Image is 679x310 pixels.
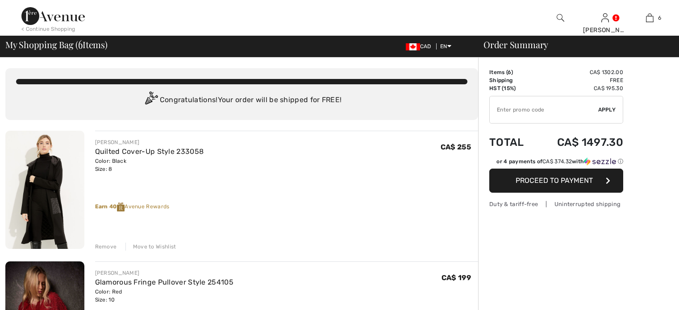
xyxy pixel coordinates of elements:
button: Proceed to Payment [489,169,623,193]
img: Sezzle [584,157,616,165]
div: Duty & tariff-free | Uninterrupted shipping [489,200,623,208]
span: CA$ 255 [441,143,471,151]
a: Glamorous Fringe Pullover Style 254105 [95,278,233,286]
span: 6 [78,38,83,50]
span: EN [440,43,451,50]
td: Free [535,76,623,84]
td: CA$ 1302.00 [535,68,623,76]
div: Color: Black Size: 8 [95,157,204,173]
img: My Info [601,12,609,23]
input: Promo code [490,96,598,123]
span: Proceed to Payment [516,176,593,185]
a: Sign In [601,13,609,22]
div: [PERSON_NAME] [95,269,233,277]
td: CA$ 1497.30 [535,127,623,157]
img: Canadian Dollar [406,43,420,50]
a: 6 [628,12,671,23]
div: or 4 payments ofCA$ 374.32withSezzle Click to learn more about Sezzle [489,157,623,169]
span: Apply [598,106,616,114]
a: Quilted Cover-Up Style 233058 [95,147,204,156]
td: Items ( ) [489,68,535,76]
div: Color: Red Size: 10 [95,288,233,304]
img: My Bag [646,12,654,23]
div: or 4 payments of with [496,157,623,165]
div: Remove [95,243,117,251]
img: Quilted Cover-Up Style 233058 [5,131,84,249]
span: 6 [508,69,511,75]
div: Congratulations! Your order will be shipped for FREE! [16,91,467,109]
span: 6 [658,14,661,22]
span: CA$ 199 [442,273,471,282]
td: Shipping [489,76,535,84]
div: Move to Wishlist [125,243,176,251]
span: CAD [406,43,435,50]
img: 1ère Avenue [21,7,85,25]
span: CA$ 374.32 [542,158,572,165]
div: < Continue Shopping [21,25,75,33]
strong: Earn 40 [95,203,125,210]
img: Reward-Logo.svg [117,203,125,211]
span: My Shopping Bag ( Items) [5,40,108,49]
td: Total [489,127,535,157]
img: Congratulation2.svg [142,91,160,109]
td: HST (15%) [489,84,535,92]
img: search the website [557,12,564,23]
div: [PERSON_NAME] [95,138,204,146]
div: [PERSON_NAME] [583,25,627,35]
div: Order Summary [473,40,674,49]
td: CA$ 195.30 [535,84,623,92]
div: Avenue Rewards [95,203,479,211]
